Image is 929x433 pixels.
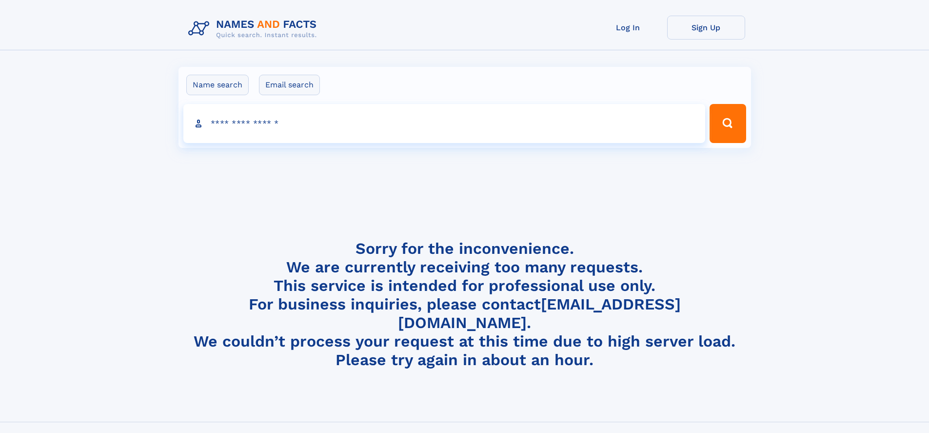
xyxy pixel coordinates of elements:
[589,16,667,40] a: Log In
[183,104,706,143] input: search input
[259,75,320,95] label: Email search
[186,75,249,95] label: Name search
[184,239,745,370] h4: Sorry for the inconvenience. We are currently receiving too many requests. This service is intend...
[667,16,745,40] a: Sign Up
[184,16,325,42] img: Logo Names and Facts
[398,295,681,332] a: [EMAIL_ADDRESS][DOMAIN_NAME]
[710,104,746,143] button: Search Button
